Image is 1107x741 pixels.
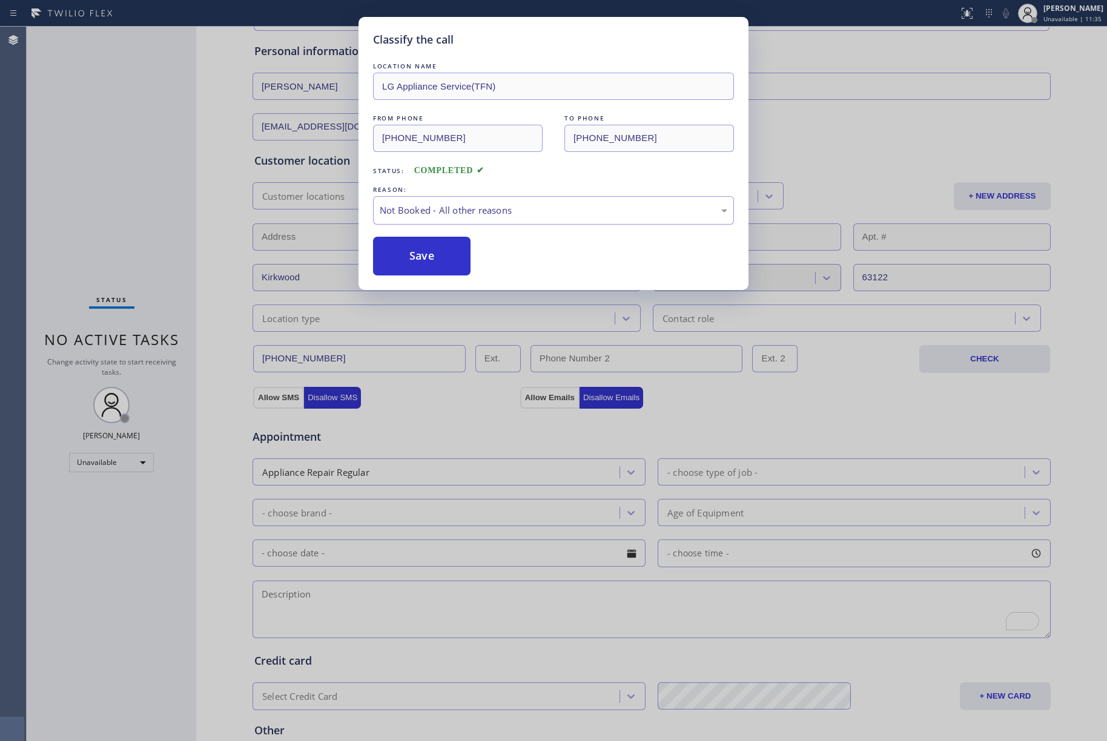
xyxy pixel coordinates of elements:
[373,237,471,275] button: Save
[380,203,727,217] div: Not Booked - All other reasons
[373,112,543,125] div: FROM PHONE
[373,166,405,175] span: Status:
[373,31,454,48] h5: Classify the call
[373,60,734,73] div: LOCATION NAME
[373,183,734,196] div: REASON:
[564,125,734,152] input: To phone
[414,166,484,175] span: COMPLETED
[564,112,734,125] div: TO PHONE
[373,125,543,152] input: From phone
